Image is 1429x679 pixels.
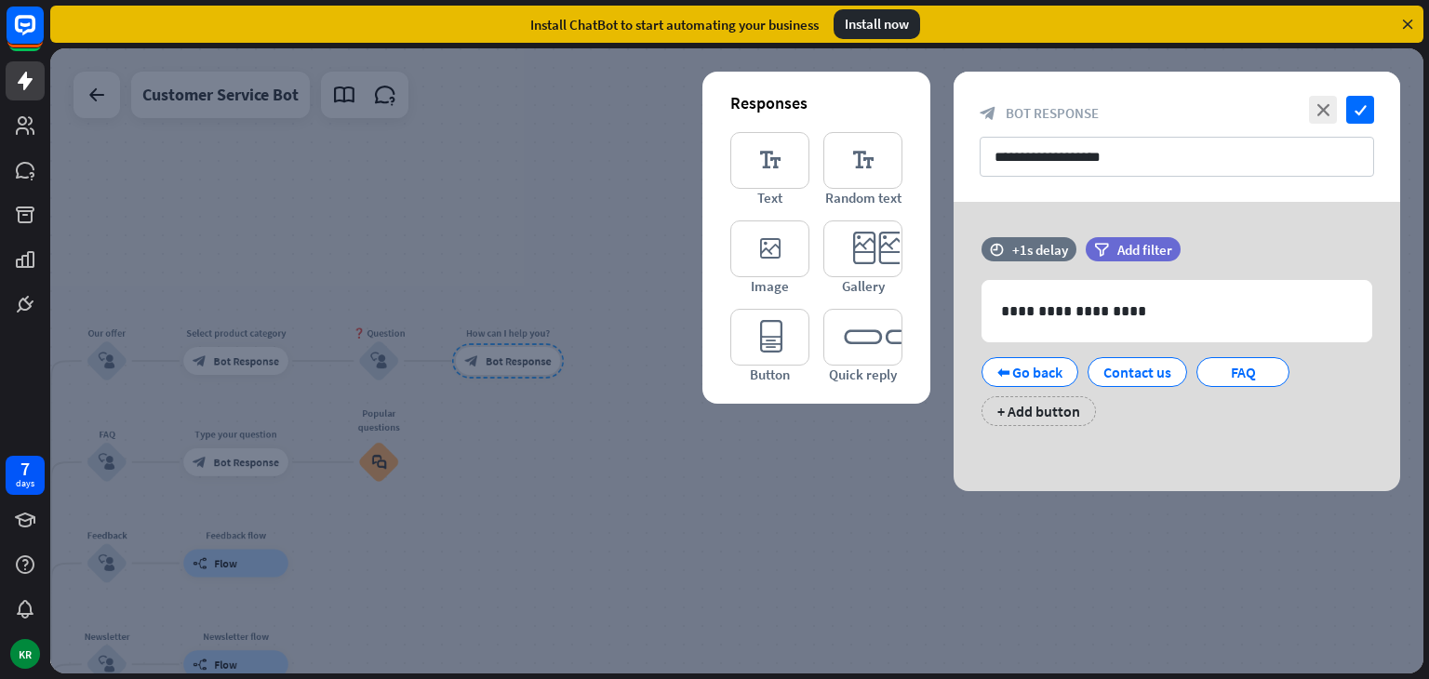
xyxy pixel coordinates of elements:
[1309,96,1337,124] i: close
[530,16,819,33] div: Install ChatBot to start automating your business
[997,358,1062,386] div: ⬅ Go back
[15,7,71,63] button: Open LiveChat chat widget
[990,243,1004,256] i: time
[10,639,40,669] div: KR
[1006,104,1099,122] span: Bot Response
[982,396,1096,426] div: + Add button
[1117,241,1172,259] span: Add filter
[1346,96,1374,124] i: check
[980,105,996,122] i: block_bot_response
[6,456,45,495] a: 7 days
[20,460,30,477] div: 7
[1012,241,1068,259] div: +1s delay
[1212,358,1274,386] div: FAQ
[1094,243,1109,257] i: filter
[1103,358,1171,386] div: Contact us
[16,477,34,490] div: days
[834,9,920,39] div: Install now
